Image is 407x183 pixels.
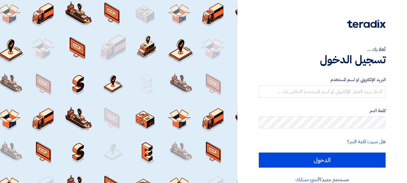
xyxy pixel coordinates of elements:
img: Teradix logo [347,20,386,28]
h1: تسجيل الدخول [259,53,386,66]
a: هل نسيت كلمة السر؟ [347,138,386,145]
div: أهلا بك ... [259,46,386,53]
label: كلمة السر [259,107,386,114]
label: البريد الإلكتروني او اسم المستخدم [259,76,386,83]
input: الدخول [259,153,386,168]
input: أدخل بريد العمل الإلكتروني او اسم المستخدم الخاص بك ... [259,86,386,98]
